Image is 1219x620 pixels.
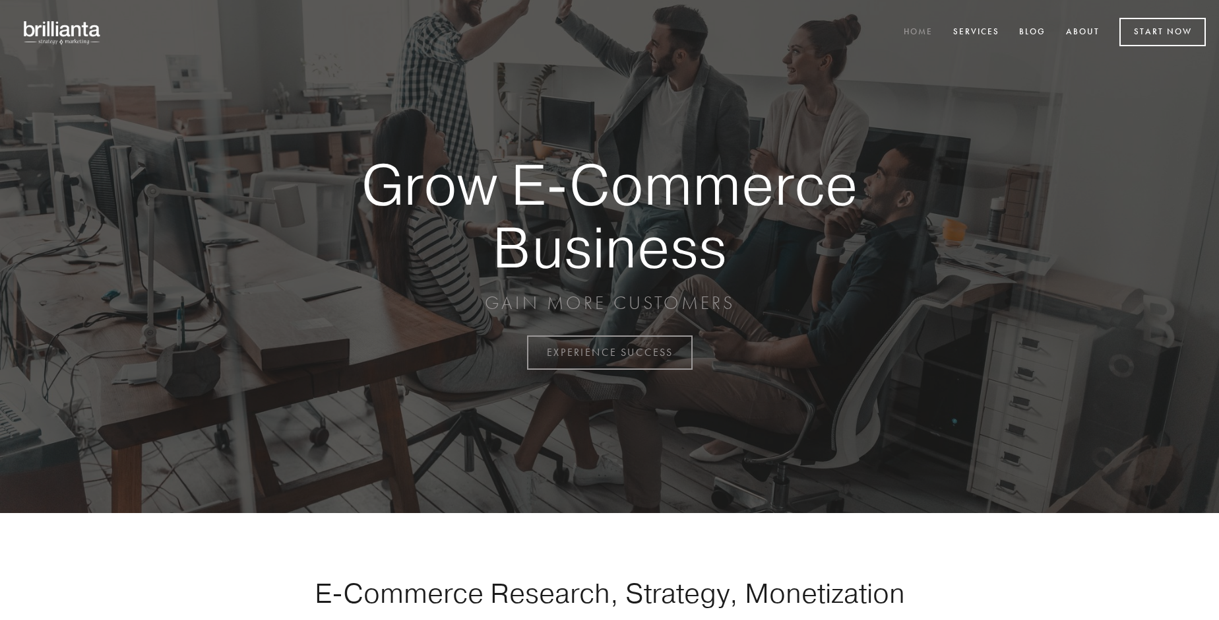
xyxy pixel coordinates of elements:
a: EXPERIENCE SUCCESS [527,335,693,370]
p: GAIN MORE CUSTOMERS [315,291,904,315]
a: Home [895,22,941,44]
a: About [1057,22,1108,44]
strong: Grow E-Commerce Business [315,153,904,278]
a: Services [945,22,1008,44]
img: brillianta - research, strategy, marketing [13,13,112,52]
a: Start Now [1119,18,1206,46]
h1: E-Commerce Research, Strategy, Monetization [273,576,946,609]
a: Blog [1011,22,1054,44]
